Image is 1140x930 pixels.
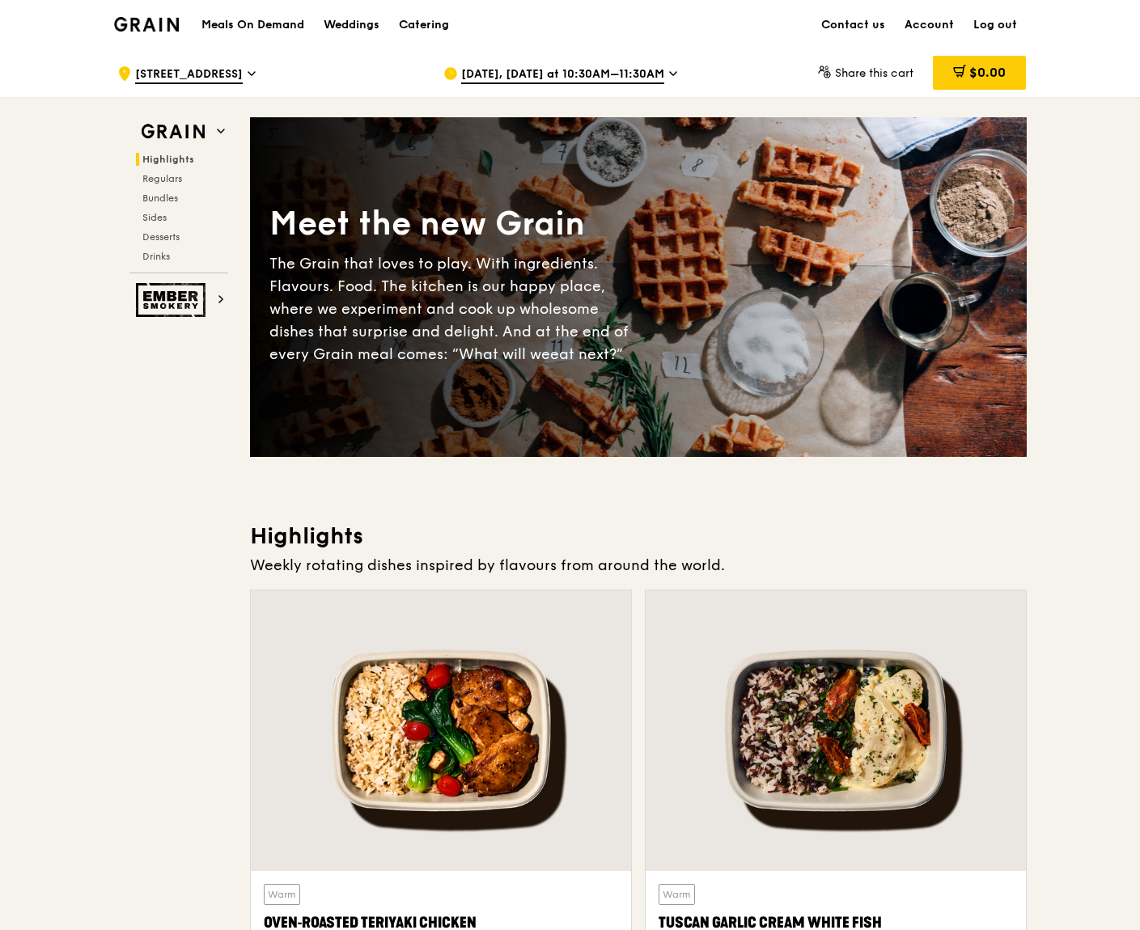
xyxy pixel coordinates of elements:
span: [DATE], [DATE] at 10:30AM–11:30AM [461,66,664,84]
img: Grain [114,17,180,32]
a: Contact us [812,1,895,49]
div: Warm [264,884,300,905]
a: Log out [964,1,1027,49]
span: Desserts [142,231,180,243]
img: Grain web logo [136,117,210,146]
span: $0.00 [969,65,1006,80]
span: [STREET_ADDRESS] [135,66,243,84]
a: Catering [389,1,459,49]
span: Regulars [142,173,182,184]
div: The Grain that loves to play. With ingredients. Flavours. Food. The kitchen is our happy place, w... [269,252,638,366]
div: Weekly rotating dishes inspired by flavours from around the world. [250,554,1027,577]
a: Account [895,1,964,49]
a: Weddings [314,1,389,49]
span: eat next?” [550,345,623,363]
div: Warm [659,884,695,905]
h1: Meals On Demand [201,17,304,33]
img: Ember Smokery web logo [136,283,210,317]
span: Highlights [142,154,194,165]
div: Meet the new Grain [269,202,638,246]
div: Catering [399,1,449,49]
span: Drinks [142,251,170,262]
span: Bundles [142,192,178,204]
span: Sides [142,212,167,223]
span: Share this cart [835,66,913,80]
div: Weddings [324,1,379,49]
h3: Highlights [250,522,1027,551]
